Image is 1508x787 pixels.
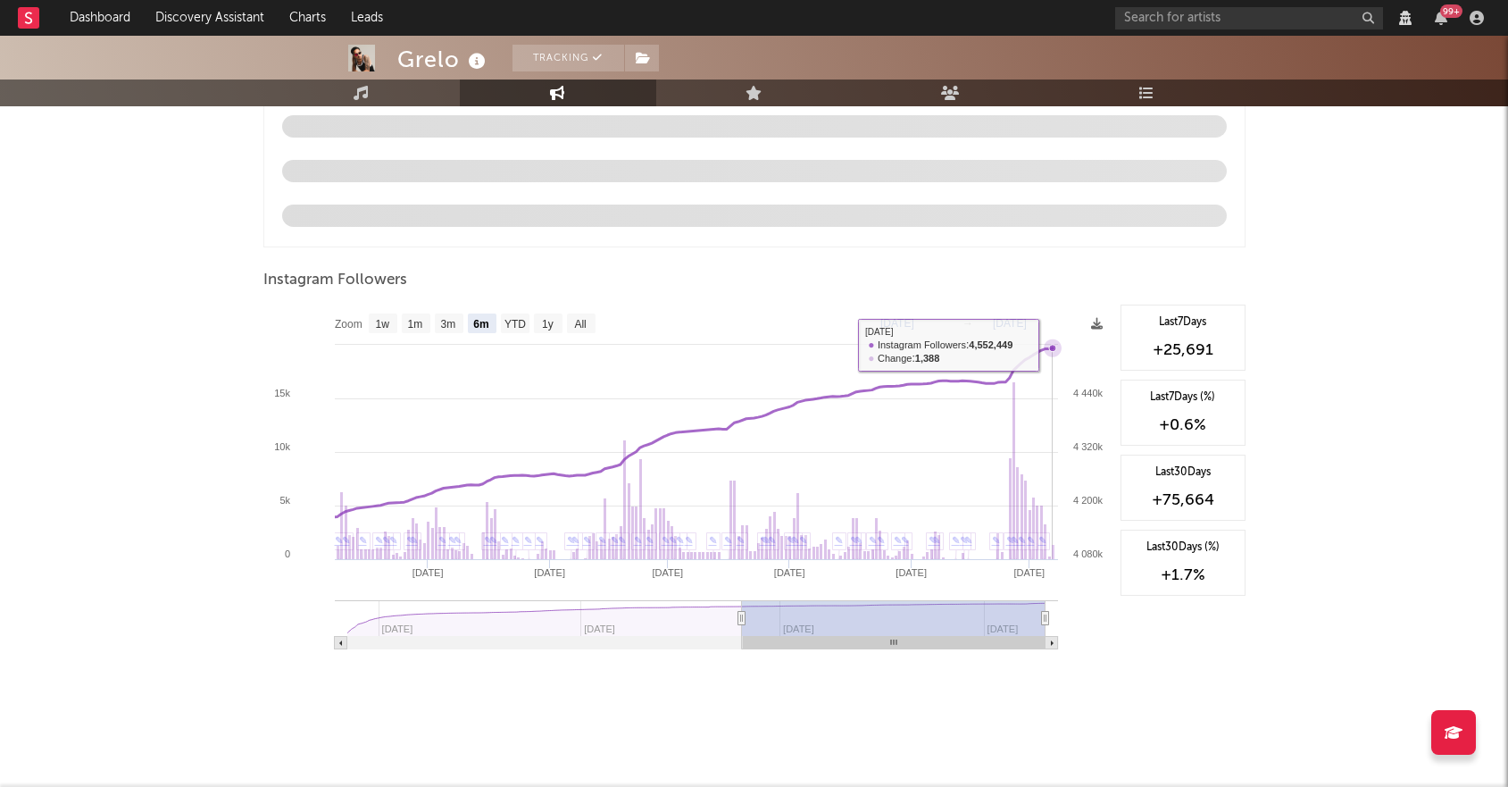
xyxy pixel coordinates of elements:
div: Last 7 Days [1130,314,1236,331]
a: ✎ [929,535,937,546]
a: ✎ [992,535,1000,546]
a: ✎ [598,535,606,546]
a: ✎ [709,535,717,546]
input: Search for artists [1115,7,1383,29]
text: [DATE] [880,317,914,330]
a: ✎ [760,535,768,546]
span: Instagram Followers [263,270,407,291]
a: ✎ [850,535,858,546]
a: ✎ [634,535,642,546]
a: ✎ [389,535,397,546]
a: ✎ [964,535,972,546]
text: [DATE] [773,567,804,578]
text: 4 440k [1072,388,1103,398]
div: +25,691 [1130,339,1236,361]
a: ✎ [382,535,390,546]
text: 4 200k [1072,495,1103,506]
text: 15k [274,388,290,398]
a: ✎ [335,535,343,546]
a: ✎ [501,535,509,546]
a: ✎ [375,535,383,546]
text: 0 [284,548,289,559]
div: Last 7 Days (%) [1130,389,1236,406]
a: ✎ [489,535,497,546]
text: 4 080k [1072,548,1103,559]
a: ✎ [611,535,619,546]
div: Last 30 Days (%) [1130,540,1236,556]
text: 1y [542,318,554,331]
text: YTD [504,318,525,331]
a: ✎ [877,535,885,546]
div: +0.6 % [1130,414,1236,436]
text: Zoom [335,318,362,331]
a: ✎ [342,535,350,546]
a: ✎ [536,535,544,546]
text: [DATE] [896,567,927,578]
a: ✎ [799,535,807,546]
text: 5k [279,495,290,506]
text: [DATE] [412,567,443,578]
text: 6m [473,318,488,331]
a: ✎ [1018,535,1026,546]
a: ✎ [724,535,732,546]
a: ✎ [685,535,693,546]
a: ✎ [448,535,456,546]
a: ✎ [646,535,654,546]
a: ✎ [567,535,575,546]
a: ✎ [662,535,670,546]
a: ✎ [571,535,579,546]
button: 99+ [1435,11,1447,25]
a: ✎ [676,535,684,546]
a: ✎ [737,535,745,546]
a: ✎ [791,535,799,546]
a: ✎ [787,535,795,546]
a: ✎ [768,535,776,546]
a: ✎ [894,535,902,546]
text: [DATE] [993,317,1027,330]
a: ✎ [854,535,862,546]
a: ✎ [1027,535,1035,546]
div: +75,664 [1130,490,1236,511]
a: ✎ [952,535,960,546]
div: +1.7 % [1130,565,1236,586]
text: 10k [274,441,290,452]
text: 4 320k [1072,441,1103,452]
a: ✎ [512,535,520,546]
a: ✎ [669,535,677,546]
a: ✎ [901,535,909,546]
text: 1w [375,318,389,331]
text: → [962,317,973,330]
a: ✎ [454,535,462,546]
a: ✎ [406,535,414,546]
a: ✎ [1011,535,1019,546]
text: All [574,318,586,331]
text: [DATE] [652,567,683,578]
text: 1m [407,318,422,331]
text: [DATE] [534,567,565,578]
a: ✎ [960,535,968,546]
div: 99 + [1440,4,1462,18]
a: ✎ [618,535,626,546]
div: Grelo [397,45,490,74]
text: [DATE] [1013,567,1045,578]
a: ✎ [1038,535,1046,546]
a: ✎ [524,535,532,546]
a: ✎ [583,535,591,546]
button: Tracking [512,45,624,71]
a: ✎ [359,535,367,546]
a: ✎ [438,535,446,546]
div: Last 30 Days [1130,465,1236,481]
a: ✎ [1006,535,1014,546]
a: ✎ [869,535,877,546]
a: ✎ [835,535,843,546]
text: 3m [440,318,455,331]
a: ✎ [484,535,492,546]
